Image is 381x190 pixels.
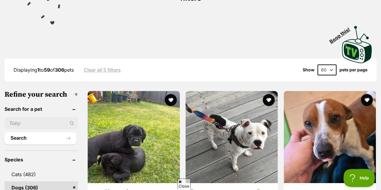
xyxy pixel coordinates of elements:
[5,157,78,162] header: Species
[263,94,275,106] button: favourite
[5,90,78,99] h3: Refine your search
[14,67,74,73] span: Displaying to of pets
[37,67,39,73] strong: 1
[303,67,314,72] span: Show
[343,169,375,187] iframe: Help Scout Beacon - Open
[5,168,78,181] a: Cats (482)
[5,117,78,129] input: Toby
[186,91,278,183] img: Foss - Bullmastiff Dog
[44,67,50,73] strong: 59
[328,23,356,44] span: Boop this!
[55,67,64,73] strong: 306
[284,91,376,183] img: Scout - Jack Russell Terrier Dog
[5,132,77,144] button: Search
[5,106,78,112] header: Search for a pet
[342,26,372,63] img: PetRescue TV logo
[84,67,121,73] a: Clear all 5 filters
[177,179,191,189] span: Close
[165,94,177,106] button: favourite
[342,20,372,64] a: Boop this!
[88,91,180,183] img: Sadies Litter - Rottweiler x English Springer Spaniel Dog
[339,67,367,72] label: pets per page
[361,94,373,106] button: favourite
